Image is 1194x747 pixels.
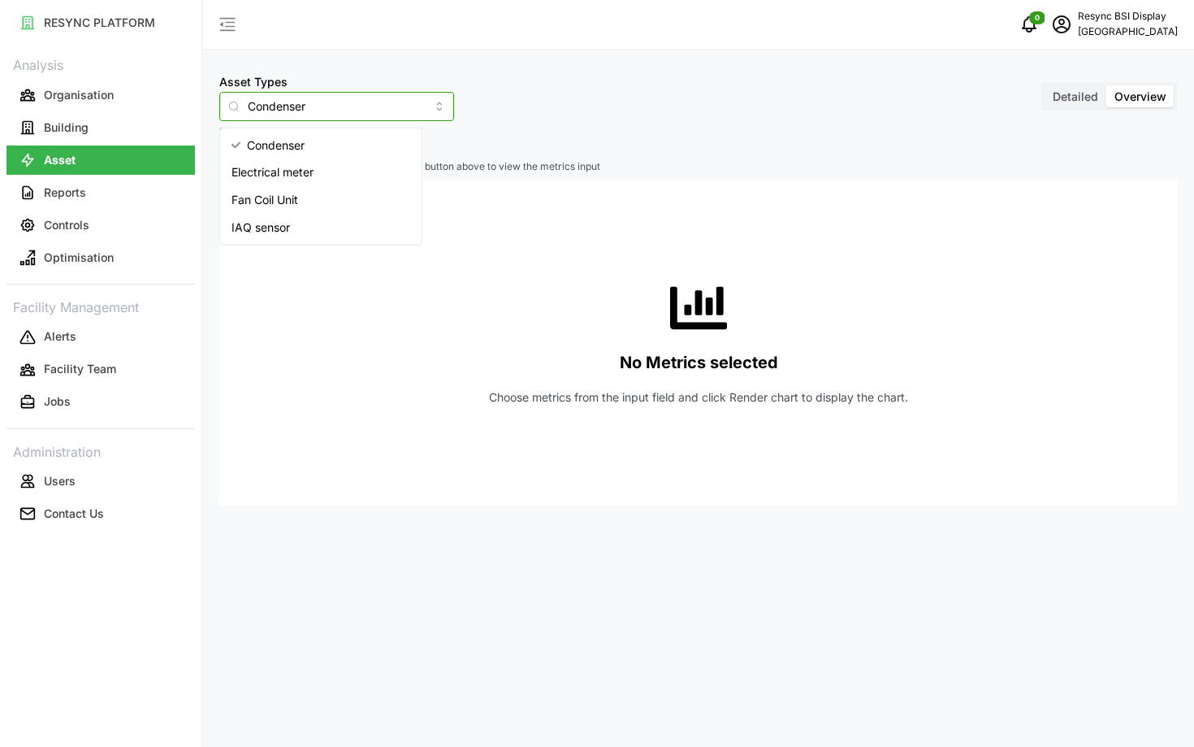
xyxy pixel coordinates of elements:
[6,355,195,384] button: Facility Team
[6,52,195,76] p: Analysis
[44,506,104,522] p: Contact Us
[1078,24,1178,40] p: [GEOGRAPHIC_DATA]
[6,211,195,240] button: Controls
[1078,9,1178,24] p: Resync BSI Display
[219,160,1178,174] p: Select items in the 'Select Locations/Assets' button above to view the metrics input
[44,87,114,103] p: Organisation
[6,465,195,497] a: Users
[1013,8,1045,41] button: notifications
[6,243,195,272] button: Optimisation
[44,328,76,345] p: Alerts
[44,152,76,168] p: Asset
[6,499,195,528] button: Contact Us
[44,473,76,489] p: Users
[6,79,195,111] a: Organisation
[231,191,298,209] span: Fan Coil Unit
[6,354,195,386] a: Facility Team
[6,321,195,354] a: Alerts
[44,250,114,266] p: Optimisation
[44,217,89,233] p: Controls
[219,73,288,91] label: Asset Types
[6,111,195,144] a: Building
[6,439,195,463] p: Administration
[231,163,314,181] span: Electrical meter
[6,178,195,207] button: Reports
[6,497,195,530] a: Contact Us
[44,393,71,410] p: Jobs
[6,7,195,39] a: RESYNC PLATFORM
[1045,8,1078,41] button: schedule
[44,119,89,136] p: Building
[6,386,195,419] a: Jobs
[1114,89,1166,103] span: Overview
[1053,89,1098,103] span: Detailed
[6,80,195,110] button: Organisation
[6,241,195,274] a: Optimisation
[620,350,778,376] p: No Metrics selected
[231,219,290,237] span: IAQ sensor
[247,137,305,154] span: Condenser
[6,388,195,417] button: Jobs
[6,294,195,318] p: Facility Management
[489,389,908,406] p: Choose metrics from the input field and click Render chart to display the chart.
[1035,12,1040,24] span: 0
[6,145,195,175] button: Asset
[44,185,86,201] p: Reports
[6,209,195,241] a: Controls
[6,467,195,496] button: Users
[6,8,195,37] button: RESYNC PLATFORM
[6,113,195,142] button: Building
[6,323,195,352] button: Alerts
[6,144,195,176] a: Asset
[44,15,155,31] p: RESYNC PLATFORM
[6,176,195,209] a: Reports
[44,361,116,377] p: Facility Team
